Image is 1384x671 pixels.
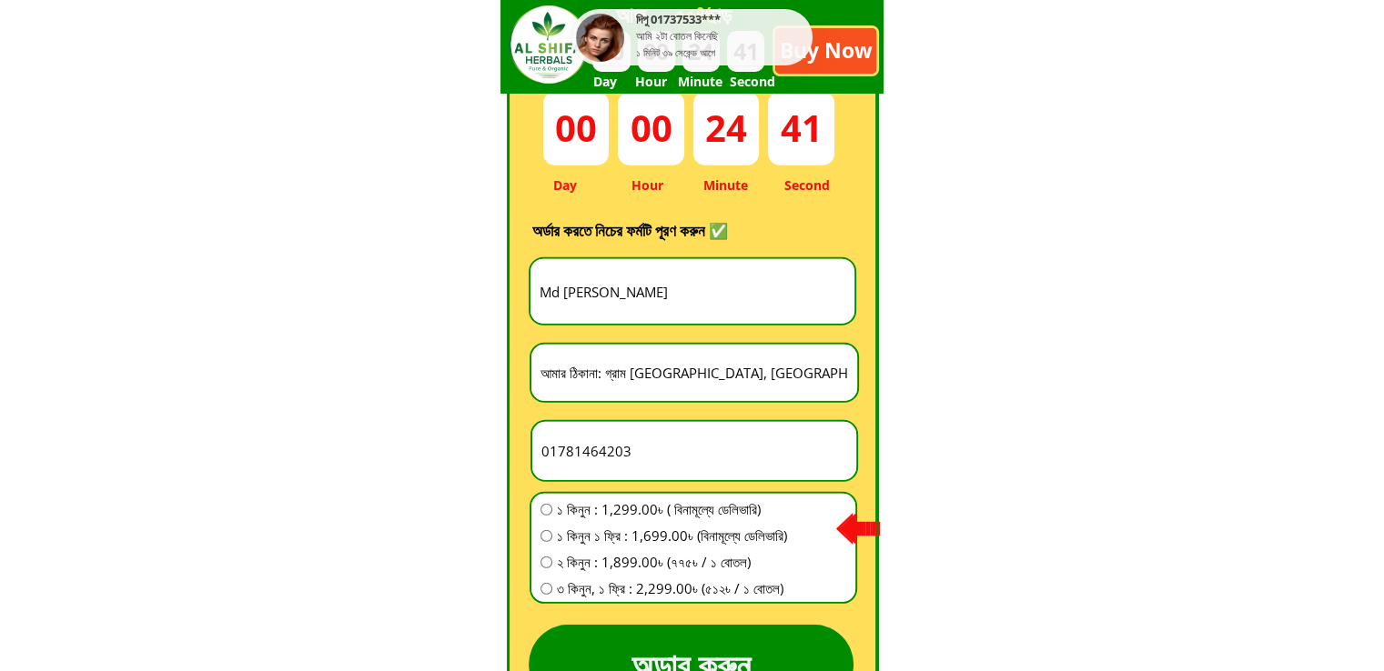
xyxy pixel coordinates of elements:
span: ২ কিনুন : 1,899.00৳ (৭৭৫৳ / ১ বোতল) [557,551,787,573]
span: ৩ কিনুন, ১ ফ্রি : 2,299.00৳ (৫১২৳ / ১ বোতল) [557,577,787,599]
div: দিপু 01737533*** [636,14,808,29]
input: সম্পূর্ণ ঠিকানা বিবরণ * [536,345,853,401]
h3: Day Hour Minute Second [592,72,844,92]
div: আমি ২টা বোতল কিনেছি [636,29,808,45]
input: আপনার মোবাইল নাম্বার * [537,422,852,480]
p: Buy Now [775,28,876,74]
h3: Day Hour Minute Second [553,175,839,195]
span: ১ কিনুন : 1,299.00৳ ( বিনামূল্যে ডেলিভারি) [557,498,787,520]
span: ১ কিনুন ১ ফ্রি : 1,699.00৳ (বিনামূল্যে ডেলিভারি) [557,525,787,546]
div: ১ মিনিট ৩৯ সেকেন্ড আগে [636,45,715,61]
input: আপনার নাম লিখুন * [535,259,850,324]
